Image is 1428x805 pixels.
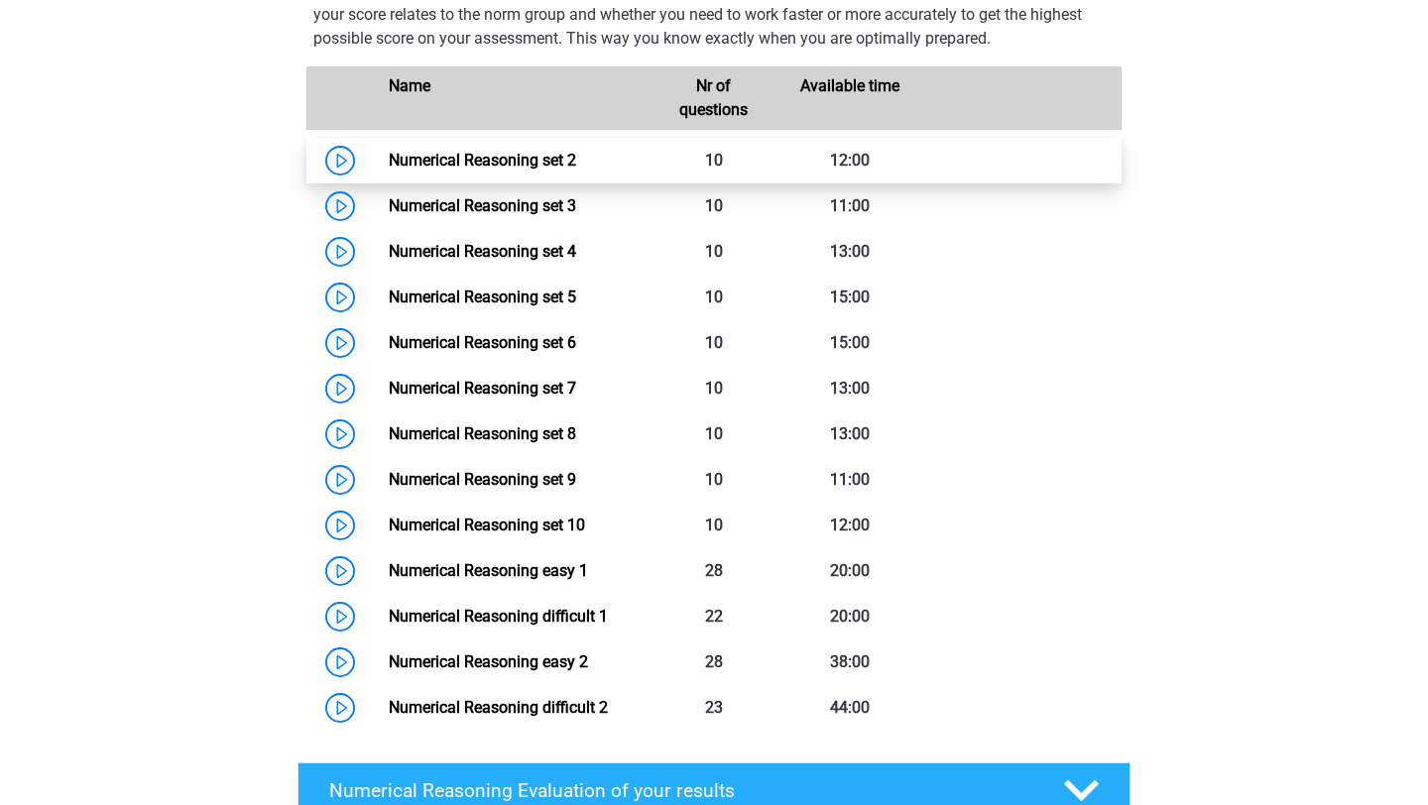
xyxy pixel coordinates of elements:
a: Numerical Reasoning easy 2 [389,652,588,671]
a: Numerical Reasoning set 5 [389,287,576,306]
a: Numerical Reasoning set 6 [389,333,576,352]
a: Numerical Reasoning set 4 [389,242,576,261]
div: Name [374,74,646,122]
a: Numerical Reasoning set 8 [389,424,576,443]
div: Available time [781,74,917,122]
a: Numerical Reasoning set 2 [389,151,576,170]
a: Numerical Reasoning set 10 [389,516,585,534]
h4: Numerical Reasoning Evaluation of your results [329,779,1032,802]
a: Numerical Reasoning set 7 [389,379,576,398]
div: Nr of questions [646,74,781,122]
a: Numerical Reasoning set 9 [389,470,576,489]
a: Numerical Reasoning difficult 1 [389,607,608,626]
a: Numerical Reasoning set 3 [389,196,576,215]
a: Numerical Reasoning easy 1 [389,561,588,580]
a: Numerical Reasoning difficult 2 [389,698,608,717]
